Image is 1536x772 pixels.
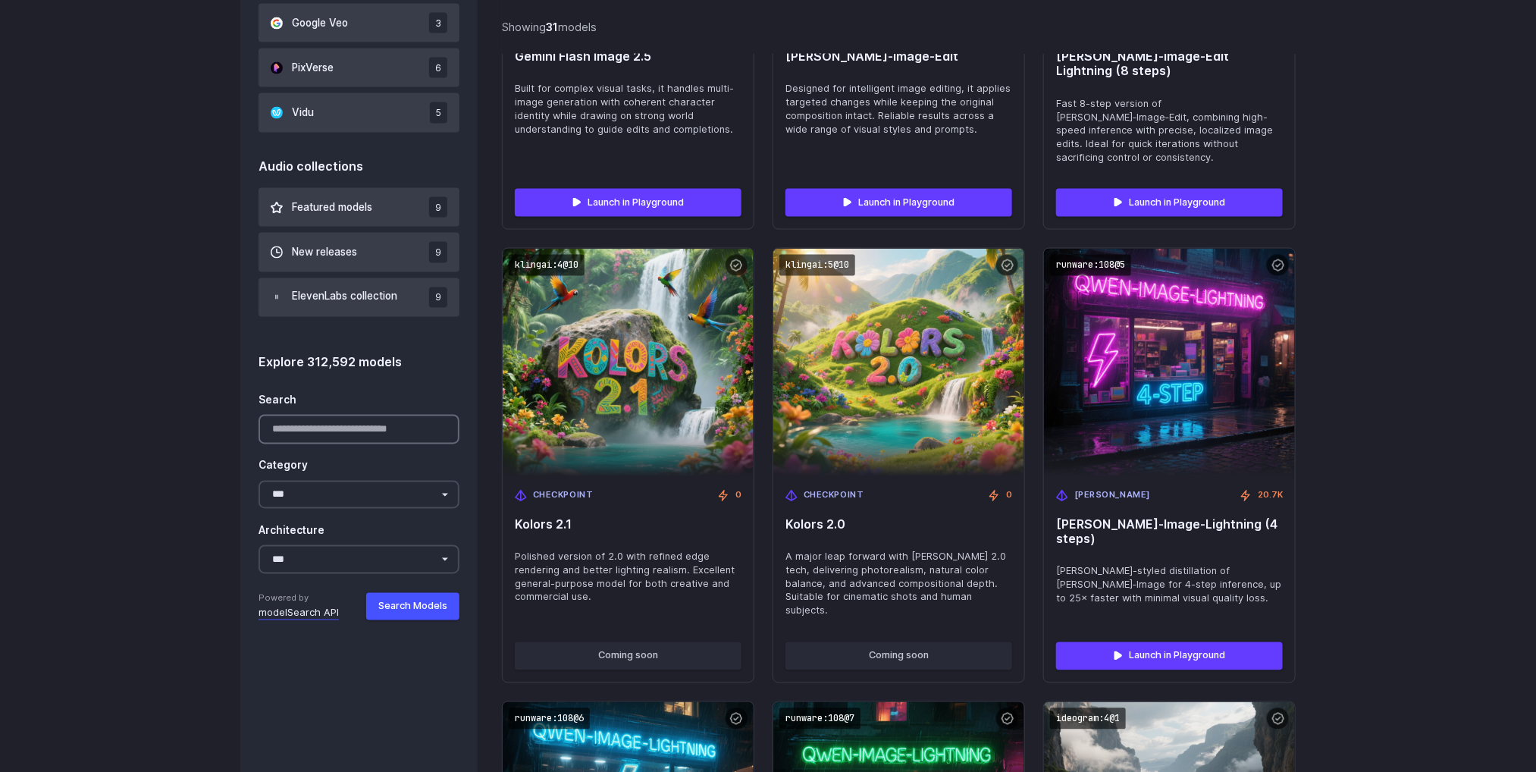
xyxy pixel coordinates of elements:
a: Launch in Playground [1056,642,1283,670]
button: Search Models [366,593,459,620]
span: 6 [429,58,447,78]
span: [PERSON_NAME]-styled distillation of [PERSON_NAME]‑Image for 4-step inference, up to 25× faster w... [1056,565,1283,606]
select: Category [259,481,459,510]
span: Featured models [292,199,372,216]
span: 5 [430,102,447,123]
code: ideogram:4@1 [1050,708,1126,730]
label: Search [259,393,296,410]
span: 9 [429,197,447,218]
input: Search [259,415,459,444]
img: Kolors 2.1 [503,249,754,477]
span: [PERSON_NAME] [1074,489,1150,503]
span: 20.7K [1258,489,1283,503]
div: Audio collections [259,157,459,177]
button: Coming soon [785,642,1012,670]
strong: 31 [546,20,558,33]
span: Vidu [292,105,314,121]
label: Architecture [259,523,324,540]
button: New releases 9 [259,233,459,271]
label: Category [259,458,308,475]
button: ElevenLabs collection 9 [259,278,459,317]
span: Fast 8-step version of [PERSON_NAME]‑Image‑Edit, combining high-speed inference with precise, loc... [1056,97,1283,165]
span: ElevenLabs collection [292,289,397,306]
span: A major leap forward with [PERSON_NAME] 2.0 tech, delivering photorealism, natural color balance,... [785,551,1012,619]
code: runware:108@7 [779,708,860,730]
img: Qwen‑Image-Lightning (4 steps) [1044,249,1295,477]
a: Launch in Playground [785,189,1012,216]
span: Built for complex visual tasks, it handles multi-image generation with coherent character identit... [515,82,741,137]
span: 9 [429,242,447,262]
span: [PERSON_NAME]‑Image-Lightning (4 steps) [1056,518,1283,547]
span: Kolors 2.1 [515,518,741,532]
button: Coming soon [515,642,741,670]
span: Designed for intelligent image editing, it applies targeted changes while keeping the original co... [785,82,1012,137]
span: Gemini Flash Image 2.5 [515,49,741,64]
span: Google Veo [292,15,348,32]
button: Vidu 5 [259,93,459,132]
span: 3 [429,13,447,33]
div: Showing models [502,18,597,36]
span: Checkpoint [533,489,594,503]
span: Powered by [259,592,339,606]
select: Architecture [259,545,459,574]
div: Explore 312,592 models [259,353,459,373]
span: Checkpoint [804,489,864,503]
code: klingai:4@10 [509,255,585,277]
a: Launch in Playground [515,189,741,216]
code: runware:108@6 [509,708,590,730]
a: Launch in Playground [1056,189,1283,216]
span: PixVerse [292,60,334,77]
span: 0 [1006,489,1012,503]
span: [PERSON_NAME]‑Image‑Edit [785,49,1012,64]
span: 9 [429,287,447,308]
span: New releases [292,244,357,261]
button: PixVerse 6 [259,49,459,87]
img: Kolors 2.0 [773,249,1024,477]
a: modelSearch API [259,606,339,621]
span: [PERSON_NAME]‑Image‑Edit Lightning (8 steps) [1056,49,1283,78]
button: Featured models 9 [259,188,459,227]
code: klingai:5@10 [779,255,855,277]
code: runware:108@5 [1050,255,1131,277]
span: Polished version of 2.0 with refined edge rendering and better lighting realism. Excellent genera... [515,551,741,605]
span: Kolors 2.0 [785,518,1012,532]
button: Google Veo 3 [259,4,459,42]
span: 0 [735,489,741,503]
